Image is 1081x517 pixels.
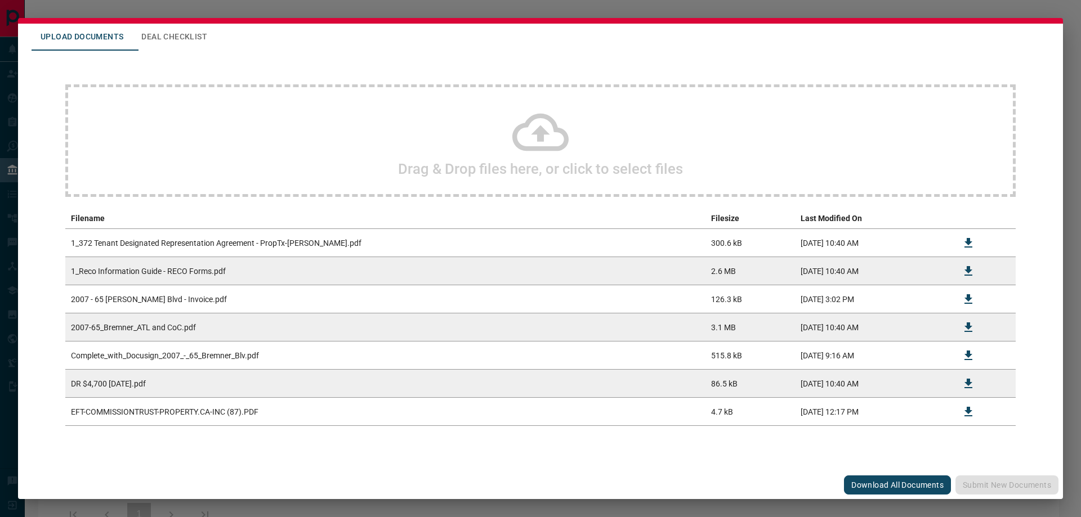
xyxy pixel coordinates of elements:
td: 300.6 kB [705,229,795,257]
td: [DATE] 10:40 AM [795,370,949,398]
div: Drag & Drop files here, or click to select files [65,84,1016,197]
td: [DATE] 3:02 PM [795,285,949,313]
td: 2007 - 65 [PERSON_NAME] Blvd - Invoice.pdf [65,285,705,313]
td: 86.5 kB [705,370,795,398]
td: [DATE] 10:40 AM [795,229,949,257]
td: 4.7 kB [705,398,795,426]
button: Download [955,314,982,341]
button: Download All Documents [844,475,951,494]
td: EFT-COMMISSIONTRUST-PROPERTY.CA-INC (87).PDF [65,398,705,426]
td: 2.6 MB [705,257,795,285]
td: 2007-65_Bremner_ATL and CoC.pdf [65,313,705,341]
td: 1_Reco Information Guide - RECO Forms.pdf [65,257,705,285]
button: Download [955,398,982,425]
button: Deal Checklist [132,24,216,51]
button: Download [955,286,982,313]
td: 1_372 Tenant Designated Representation Agreement - PropTx-[PERSON_NAME].pdf [65,229,705,257]
td: 515.8 kB [705,341,795,370]
button: Download [955,370,982,397]
td: [DATE] 12:17 PM [795,398,949,426]
td: 126.3 kB [705,285,795,313]
th: Filename [65,208,705,229]
button: Download [955,230,982,257]
button: Download [955,342,982,369]
td: [DATE] 9:16 AM [795,341,949,370]
td: DR $4,700 [DATE].pdf [65,370,705,398]
th: download action column [949,208,988,229]
th: Last Modified On [795,208,949,229]
h2: Drag & Drop files here, or click to select files [398,160,683,177]
td: 3.1 MB [705,313,795,341]
button: Download [955,258,982,285]
button: Upload Documents [32,24,132,51]
th: delete file action column [988,208,1016,229]
th: Filesize [705,208,795,229]
td: [DATE] 10:40 AM [795,257,949,285]
td: Complete_with_Docusign_2007_-_65_Bremner_Blv.pdf [65,341,705,370]
td: [DATE] 10:40 AM [795,313,949,341]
